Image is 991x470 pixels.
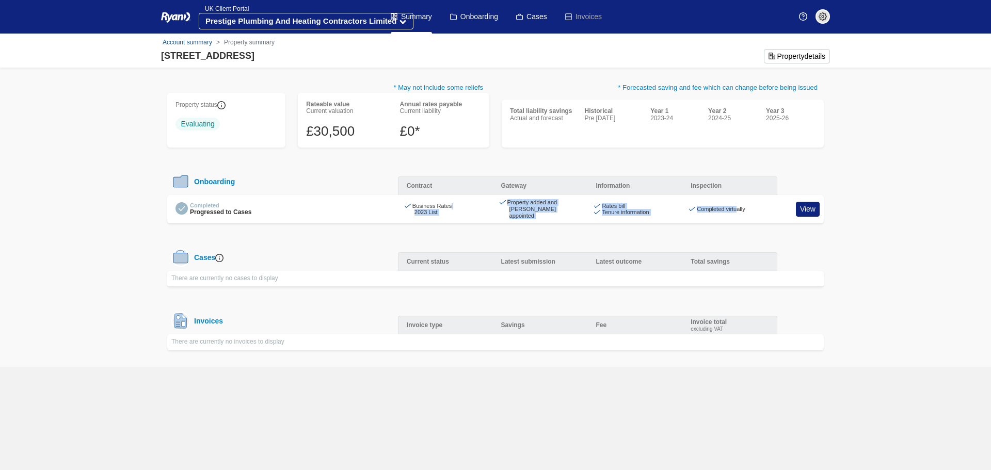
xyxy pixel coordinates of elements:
div: Total savings [682,252,777,271]
div: Invoice type [398,316,493,334]
div: Inspection [682,176,777,195]
div: Current liability [400,108,481,115]
div: Pre [DATE] [584,115,642,122]
li: Property summary [212,38,275,47]
div: Business Rates 2023 List [406,203,485,216]
span: UK Client Portal [199,5,249,12]
div: Contract [398,176,493,195]
div: Year 1 [650,108,700,115]
div: Invoice total [691,319,727,326]
div: Latest submission [493,252,588,271]
div: Onboarding [190,177,235,186]
div: excluding VAT [691,326,727,332]
div: Fee [587,316,682,334]
span: There are currently no invoices to display [171,338,284,345]
div: Total liability savings [510,108,572,115]
button: Propertydetails [764,49,830,63]
a: Account summary [163,39,212,46]
div: Savings [493,316,588,334]
div: Information [587,176,682,195]
div: 2025-26 [766,115,816,122]
span: There are currently no cases to display [171,274,278,282]
div: Current valuation [306,108,387,115]
button: Prestige Plumbing And Heating Contractors Limited [199,13,413,29]
div: Rateable value [306,101,387,108]
div: £30,500 [306,123,387,139]
a: View [796,202,820,217]
div: [STREET_ADDRESS] [161,49,254,63]
img: Help [799,12,807,21]
div: Actual and forecast [510,115,572,122]
div: 2024-25 [708,115,758,122]
p: * May not include some reliefs [167,83,489,93]
div: Property status [175,101,277,109]
div: Completed [190,202,251,209]
div: Completed virtually [691,206,769,213]
div: Current status [398,252,493,271]
span: Property [777,52,805,60]
span: Progressed to Cases [190,208,251,216]
div: Tenure information [596,209,674,216]
img: settings [819,12,827,21]
div: Gateway [493,176,588,195]
div: Cases [190,253,223,262]
span: Evaluating [175,118,220,131]
div: Rates bill [596,203,674,209]
div: Year 2 [708,108,758,115]
div: 2023-24 [650,115,700,122]
div: Historical [584,108,642,115]
div: Annual rates payable [400,101,481,108]
div: Year 3 [766,108,816,115]
div: Latest outcome [587,252,682,271]
div: Invoices [190,317,223,325]
p: * Forecasted saving and fee which can change before being issued [502,83,824,100]
strong: Prestige Plumbing And Heating Contractors Limited [205,17,396,25]
div: Property added and [PERSON_NAME] appointed [501,199,580,219]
